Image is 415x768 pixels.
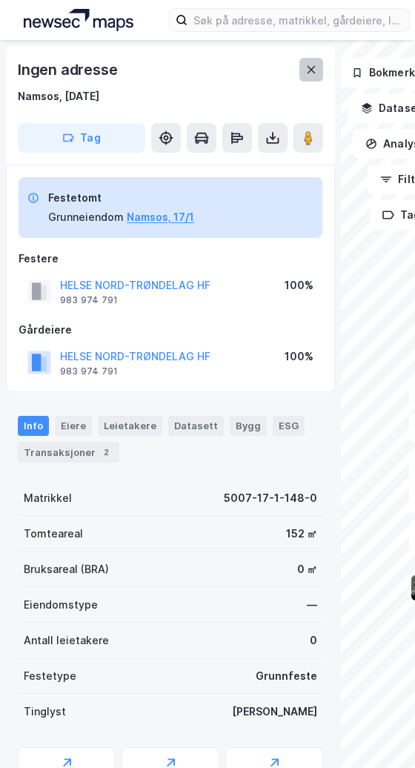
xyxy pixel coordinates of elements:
div: Datasett [168,416,224,435]
div: 152 ㎡ [286,525,317,543]
div: 2 [99,445,113,460]
div: Grunneiendom [48,208,124,226]
div: ESG [273,416,305,435]
div: Bruksareal (BRA) [24,560,109,578]
div: — [307,596,317,614]
div: 0 [310,632,317,649]
div: 983 974 791 [60,365,118,377]
input: Søk på adresse, matrikkel, gårdeiere, leietakere eller personer [187,9,409,31]
div: Ingen adresse [18,58,120,82]
div: Gårdeiere [19,321,322,339]
div: Bygg [230,416,267,435]
div: [PERSON_NAME] [232,703,317,721]
div: Transaksjoner [18,442,119,463]
div: Eiendomstype [24,596,98,614]
div: Grunnfeste [256,667,317,685]
div: 983 974 791 [60,294,118,306]
div: Matrikkel [24,489,72,507]
div: Namsos, [DATE] [18,87,99,105]
div: Kontrollprogram for chat [341,697,415,768]
div: 0 ㎡ [297,560,317,578]
div: Info [18,416,49,435]
div: 100% [285,348,313,365]
div: Festetomt [48,189,194,207]
div: Festetype [24,667,76,685]
div: 100% [285,277,313,294]
button: Namsos, 17/1 [127,208,194,226]
div: Eiere [55,416,92,435]
button: Tag [18,123,145,153]
iframe: Chat Widget [341,697,415,768]
div: 5007-17-1-148-0 [224,489,317,507]
div: Festere [19,250,322,268]
div: Antall leietakere [24,632,109,649]
div: Tomteareal [24,525,83,543]
div: Tinglyst [24,703,66,721]
div: Leietakere [98,416,162,435]
img: logo.a4113a55bc3d86da70a041830d287a7e.svg [24,9,133,31]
